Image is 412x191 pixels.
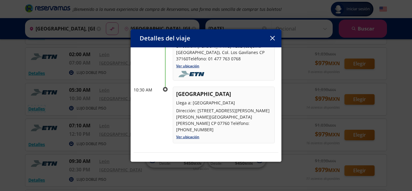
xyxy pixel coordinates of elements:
[176,134,199,139] a: Ver ubicación
[176,90,271,98] p: [GEOGRAPHIC_DATA]
[176,43,271,62] p: Dirección: [PERSON_NAME] #202 (esquina [GEOGRAPHIC_DATA]), Col. Los Gavilanes CP 37160Teléfono: 0...
[176,107,271,133] p: Dirección: [STREET_ADDRESS][PERSON_NAME] [PERSON_NAME][GEOGRAPHIC_DATA][PERSON_NAME] CP 07760 Tel...
[176,63,199,68] a: Ver ubicación
[140,34,190,43] p: Detalles del viaje
[134,87,158,93] p: 10:30 AM
[176,71,208,78] img: foobar2.png
[176,100,271,106] p: Llega a: [GEOGRAPHIC_DATA]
